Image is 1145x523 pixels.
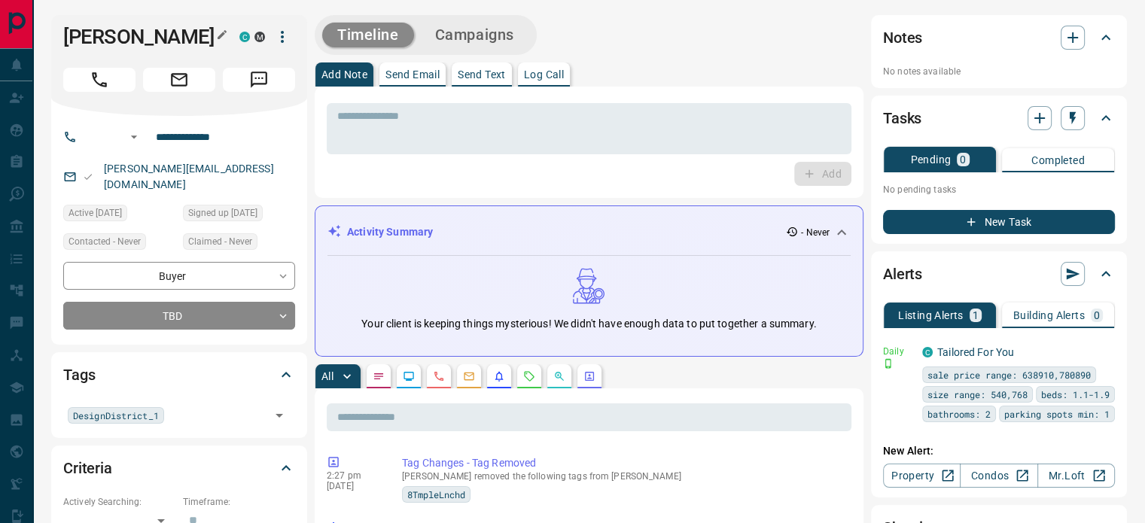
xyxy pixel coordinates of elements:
[183,205,295,226] div: Tue Feb 08 2011
[223,68,295,92] span: Message
[937,346,1014,358] a: Tailored For You
[960,154,966,165] p: 0
[883,464,961,488] a: Property
[883,100,1115,136] div: Tasks
[407,487,465,502] span: 8TmpleLnchd
[327,218,851,246] div: Activity Summary- Never
[63,456,112,480] h2: Criteria
[883,443,1115,459] p: New Alert:
[63,68,136,92] span: Call
[402,471,845,482] p: [PERSON_NAME] removed the following tags from [PERSON_NAME]
[801,226,830,239] p: - Never
[63,262,295,290] div: Buyer
[463,370,475,382] svg: Emails
[883,358,894,369] svg: Push Notification Only
[898,310,964,321] p: Listing Alerts
[403,370,415,382] svg: Lead Browsing Activity
[321,371,333,382] p: All
[883,210,1115,234] button: New Task
[188,234,252,249] span: Claimed - Never
[523,370,535,382] svg: Requests
[493,370,505,382] svg: Listing Alerts
[63,495,175,509] p: Actively Searching:
[458,69,506,80] p: Send Text
[883,256,1115,292] div: Alerts
[960,464,1037,488] a: Condos
[69,234,141,249] span: Contacted - Never
[63,205,175,226] div: Mon Oct 11 2021
[524,69,564,80] p: Log Call
[927,367,1091,382] span: sale price range: 638910,780890
[1094,310,1100,321] p: 0
[1004,406,1110,421] span: parking spots min: 1
[385,69,440,80] p: Send Email
[183,495,295,509] p: Timeframe:
[63,450,295,486] div: Criteria
[361,316,816,332] p: Your client is keeping things mysterious! We didn't have enough data to put together a summary.
[69,205,122,220] span: Active [DATE]
[583,370,595,382] svg: Agent Actions
[883,262,922,286] h2: Alerts
[420,23,529,47] button: Campaigns
[347,224,433,240] p: Activity Summary
[239,32,250,42] div: condos.ca
[143,68,215,92] span: Email
[433,370,445,382] svg: Calls
[973,310,979,321] p: 1
[883,26,922,50] h2: Notes
[327,481,379,491] p: [DATE]
[1013,310,1085,321] p: Building Alerts
[922,347,933,357] div: condos.ca
[910,154,951,165] p: Pending
[188,205,257,220] span: Signed up [DATE]
[125,128,143,146] button: Open
[927,387,1028,402] span: size range: 540,768
[327,470,379,481] p: 2:27 pm
[63,25,217,49] h1: [PERSON_NAME]
[883,106,921,130] h2: Tasks
[402,455,845,471] p: Tag Changes - Tag Removed
[269,405,290,426] button: Open
[553,370,565,382] svg: Opportunities
[1041,387,1110,402] span: beds: 1.1-1.9
[322,23,414,47] button: Timeline
[63,357,295,393] div: Tags
[104,163,274,190] a: [PERSON_NAME][EMAIL_ADDRESS][DOMAIN_NAME]
[63,302,295,330] div: TBD
[1037,464,1115,488] a: Mr.Loft
[63,363,95,387] h2: Tags
[1031,155,1085,166] p: Completed
[883,20,1115,56] div: Notes
[883,178,1115,201] p: No pending tasks
[373,370,385,382] svg: Notes
[73,408,159,423] span: DesignDistrict_1
[927,406,991,421] span: bathrooms: 2
[254,32,265,42] div: mrloft.ca
[883,65,1115,78] p: No notes available
[321,69,367,80] p: Add Note
[83,172,93,182] svg: Email Valid
[883,345,913,358] p: Daily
